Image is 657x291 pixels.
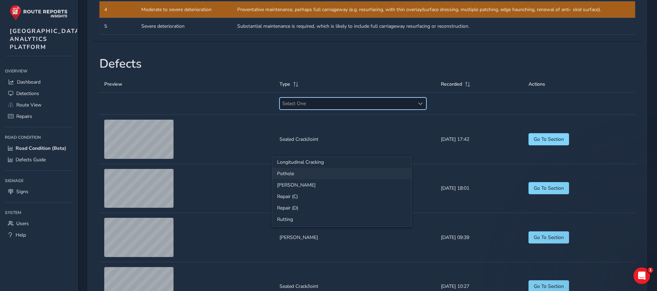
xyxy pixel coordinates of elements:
[436,115,524,164] td: [DATE] 17:42
[272,191,411,202] li: Repair (C)
[529,81,545,87] span: Actions
[415,98,426,109] div: Select One
[529,182,569,194] button: Go To Section
[275,213,436,262] td: [PERSON_NAME]
[232,18,635,35] td: Substantial maintenance is required, which is likely to include full carriageway resurfacing or r...
[232,1,635,18] td: Preventative maintenance, perhaps full carriageway (e.g. resurfacing, with thin overlay/surface d...
[16,220,29,227] span: Users
[436,164,524,213] td: [DATE] 18:01
[99,1,136,18] td: 4
[5,186,72,197] a: Signs
[16,156,46,163] span: Defects Guide
[16,113,32,120] span: Repairs
[99,18,136,35] td: 5
[5,76,72,88] a: Dashboard
[5,143,72,154] a: Road Condition (Beta)
[136,18,232,35] td: Severe deterioration
[529,231,569,243] button: Go To Section
[136,1,232,18] td: Moderate to severe deterioration
[5,132,72,143] div: Road Condition
[5,99,72,111] a: Route View
[16,90,39,97] span: Detections
[5,207,72,218] div: System
[272,156,411,168] li: Longitudinal Cracking
[272,214,411,225] li: Rutting
[272,202,411,214] li: Repair (D)
[16,102,42,108] span: Route View
[436,213,524,262] td: [DATE] 09:39
[16,188,28,195] span: Signs
[441,81,462,87] span: Recorded
[272,225,411,237] li: Sealed Crack/Joint
[5,88,72,99] a: Detections
[10,27,82,51] span: [GEOGRAPHIC_DATA] ANALYTICS PLATFORM
[5,111,72,122] a: Repairs
[272,179,411,191] li: Raveling
[5,154,72,165] a: Defects Guide
[648,267,653,273] span: 1
[5,66,72,76] div: Overview
[5,229,72,241] a: Help
[5,218,72,229] a: Users
[272,168,411,179] li: Pothole
[529,133,569,145] button: Go To Section
[17,79,41,85] span: Dashboard
[279,81,290,87] span: Type
[99,57,635,71] h1: Defects
[16,232,26,238] span: Help
[280,98,415,109] span: Select One
[16,145,66,152] span: Road Condition (Beta)
[275,115,436,164] td: Sealed Crack/Joint
[5,176,72,186] div: Signage
[104,81,122,87] span: Preview
[633,267,650,284] iframe: Intercom live chat
[10,5,68,20] img: rr logo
